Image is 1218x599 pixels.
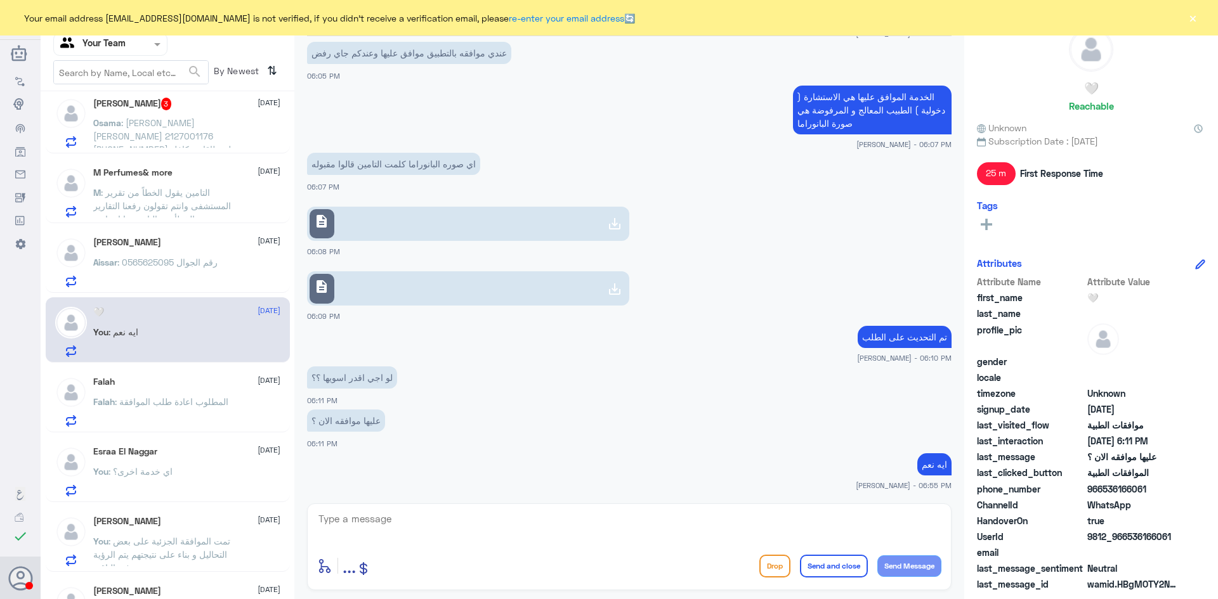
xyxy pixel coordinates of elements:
[1087,562,1179,575] span: 0
[93,516,161,527] h5: Abo Abdulaziz
[8,566,32,590] button: Avatar
[93,167,173,178] h5: M Perfumes& more
[1087,466,1179,479] span: الموافقات الطبية
[1186,11,1199,24] button: ×
[258,235,280,247] span: [DATE]
[115,396,228,407] span: : المطلوب اعادة طلب الموافقة
[307,439,337,448] span: 06:11 PM
[343,554,356,577] span: ...
[55,377,87,408] img: defaultAdmin.png
[258,375,280,386] span: [DATE]
[977,577,1085,591] span: last_message_id
[1087,498,1179,512] span: 2
[307,396,337,404] span: 06:11 PM
[977,355,1085,368] span: gender
[1087,387,1179,400] span: Unknown
[24,11,635,25] span: Your email address [EMAIL_ADDRESS][DOMAIN_NAME] is not verified, if you didn't receive a verifica...
[258,514,280,525] span: [DATE]
[1087,403,1179,416] span: 2025-09-09T14:07:47.223Z
[307,247,340,255] span: 06:08 PM
[307,366,397,389] p: 9/9/2025, 6:11 PM
[1087,434,1179,448] span: 2025-09-09T15:11:29.447Z
[314,279,329,294] span: description
[314,214,329,229] span: description
[977,466,1085,479] span: last_clicked_button
[93,396,115,407] span: Falah
[977,450,1085,463] span: last_message
[307,153,480,175] p: 9/9/2025, 6:07 PM
[343,551,356,580] button: ...
[509,13,624,23] a: re-enter your email address
[93,536,230,573] span: : تمت الموافقة الجزئية على بعض التحاليل و بناء على نتيجتهم يتم الرؤية في الباقي
[108,466,173,477] span: : اي خدمة اخرى؟
[1084,81,1099,96] h5: 🤍
[307,207,629,241] a: description
[93,187,231,224] span: : التامين يقول الخطاً من تقرير المستشفى وانتم تقولون رفعنا التقارير والخطأ من التامين وانا ضايعه
[977,121,1026,134] span: Unknown
[977,162,1016,185] span: 25 m
[54,61,208,84] input: Search by Name, Local etc…
[1087,291,1179,304] span: 🤍
[917,453,952,475] p: 9/9/2025, 6:55 PM
[977,257,1022,269] h6: Attributes
[1087,577,1179,591] span: wamid.HBgMOTY2NTM2MTY2MDYxFQIAEhgUM0FBOTkwODcyQ0IyQTNBOENGQjUA
[93,466,108,477] span: You
[1087,418,1179,432] span: موافقات الطبية
[55,167,87,199] img: defaultAdmin.png
[187,64,202,79] span: search
[55,516,87,548] img: defaultAdmin.png
[267,60,277,81] i: ⇅
[258,165,280,177] span: [DATE]
[1087,323,1119,355] img: defaultAdmin.png
[13,529,28,544] i: check
[108,326,138,337] span: : ايه نعم
[977,275,1085,288] span: Attribute Name
[307,312,340,320] span: 06:09 PM
[977,546,1085,559] span: email
[93,307,104,318] h5: 🤍
[858,326,952,348] p: 9/9/2025, 6:10 PM
[977,323,1085,352] span: profile_pic
[93,98,172,110] h5: Osama Omar
[977,307,1085,320] span: last_name
[55,307,87,338] img: defaultAdmin.png
[258,97,280,108] span: [DATE]
[55,237,87,269] img: defaultAdmin.png
[187,61,202,82] button: search
[1069,100,1114,112] h6: Reachable
[977,482,1085,496] span: phone_number
[307,409,385,432] p: 9/9/2025, 6:11 PM
[55,446,87,478] img: defaultAdmin.png
[977,498,1085,512] span: ChannelId
[93,257,117,267] span: Aissar
[1087,482,1179,496] span: 966536166061
[93,586,161,596] h5: سميه الحربي
[1087,450,1179,463] span: عليها موافقه الان ؟
[977,134,1205,148] span: Subscription Date : [DATE]
[759,555,790,577] button: Drop
[307,42,511,64] p: 9/9/2025, 6:05 PM
[977,434,1085,448] span: last_interaction
[1020,167,1103,180] span: First Response Time
[977,562,1085,575] span: last_message_sentiment
[258,305,280,316] span: [DATE]
[1087,371,1179,384] span: null
[977,418,1085,432] span: last_visited_flow
[55,98,87,129] img: defaultAdmin.png
[800,555,868,577] button: Send and close
[93,117,121,128] span: Osama
[1070,28,1113,71] img: defaultAdmin.png
[307,72,340,80] span: 06:05 PM
[93,117,236,181] span: : [PERSON_NAME] [PERSON_NAME] 2127001176 ‭[PHONE_NUMBER]‬ هل بطاقات تكافل الراجح تغطي الاستشارات ...
[1087,530,1179,543] span: 9812_966536166061
[93,237,161,248] h5: Aissar Alabbadi
[117,257,218,267] span: : رقم الجوال 0565625095
[977,514,1085,527] span: HandoverOn
[93,377,115,387] h5: Falah
[793,86,952,134] p: 9/9/2025, 6:07 PM
[977,403,1085,416] span: signup_date
[258,584,280,595] span: [DATE]
[1087,275,1179,288] span: Attribute Value
[258,444,280,456] span: [DATE]
[93,446,157,457] h5: Esraa El Naggar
